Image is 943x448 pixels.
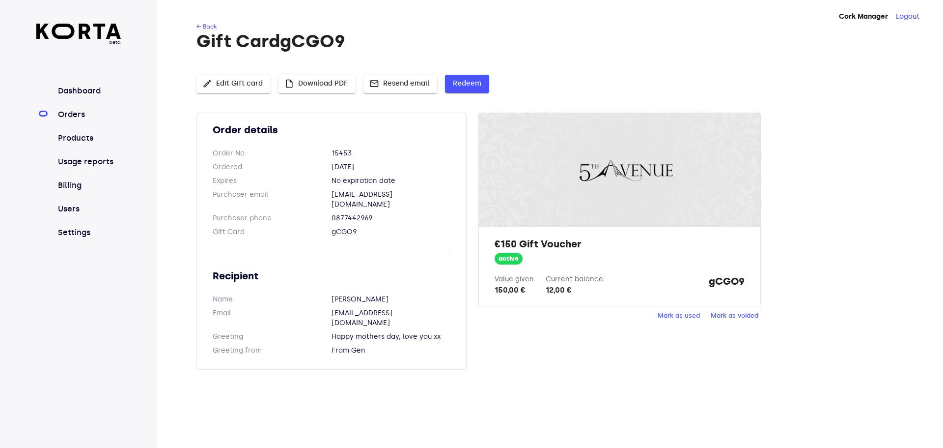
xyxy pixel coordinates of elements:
[332,190,450,209] dd: [EMAIL_ADDRESS][DOMAIN_NAME]
[278,75,356,93] button: Download PDF
[213,227,332,237] dt: Gift Card
[56,203,121,215] a: Users
[56,179,121,191] a: Billing
[495,254,523,264] span: active
[213,295,332,304] dt: Name
[332,149,450,158] dd: 15453
[332,213,450,223] dd: 0877442969
[213,213,332,223] dt: Purchaser phone
[495,275,534,283] label: Value given
[369,79,379,89] span: mail
[56,85,121,97] a: Dashboard
[196,78,271,87] a: Edit Gift card
[196,75,271,93] button: Edit Gift card
[839,12,888,21] strong: Cork Manager
[213,162,332,172] dt: Ordered
[213,190,332,209] dt: Purchaser email
[495,237,744,251] h2: €150 Gift Voucher
[202,79,212,89] span: edit
[658,310,700,322] span: Mark as used
[445,75,489,93] button: Redeem
[213,269,450,283] h2: Recipient
[36,24,121,46] a: beta
[332,295,450,304] dd: [PERSON_NAME]
[711,310,758,322] span: Mark as voided
[284,79,294,89] span: insert_drive_file
[196,31,902,51] h1: Gift Card gCGO9
[453,78,481,90] span: Redeem
[56,132,121,144] a: Products
[36,39,121,46] span: beta
[213,149,332,158] dt: Order No.
[896,12,919,22] button: Logout
[204,78,263,90] span: Edit Gift card
[332,346,450,356] dd: From Gen
[196,23,217,30] a: ← Back
[56,109,121,120] a: Orders
[495,284,534,296] div: 150,00 €
[546,284,603,296] div: 12,00 €
[709,274,745,296] strong: gCGO9
[213,332,332,342] dt: Greeting
[332,227,450,237] dd: gCGO9
[213,176,332,186] dt: Expires
[332,308,450,328] dd: [EMAIL_ADDRESS][DOMAIN_NAME]
[36,24,121,39] img: Korta
[56,227,121,239] a: Settings
[371,78,429,90] span: Resend email
[213,123,450,137] h2: Order details
[56,156,121,168] a: Usage reports
[363,75,437,93] button: Resend email
[332,162,450,172] dd: [DATE]
[213,308,332,328] dt: Email
[332,176,450,186] dd: No expiration date
[708,308,761,324] button: Mark as voided
[286,78,348,90] span: Download PDF
[546,275,603,283] label: Current balance
[655,308,702,324] button: Mark as used
[332,332,450,342] dd: Happy mothers day, love you xx
[213,346,332,356] dt: Greeting from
